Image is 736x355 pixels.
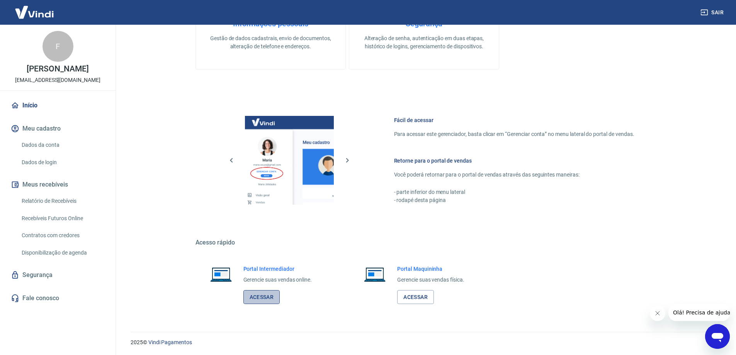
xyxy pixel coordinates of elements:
a: Relatório de Recebíveis [19,193,106,209]
p: 2025 © [131,338,717,347]
span: Olá! Precisa de ajuda? [5,5,65,12]
a: Dados de login [19,155,106,170]
h6: Retorne para o portal de vendas [394,157,634,165]
p: Você poderá retornar para o portal de vendas através das seguintes maneiras: [394,171,634,179]
p: Para acessar este gerenciador, basta clicar em “Gerenciar conta” no menu lateral do portal de ven... [394,130,634,138]
button: Sair [699,5,727,20]
a: Vindi Pagamentos [148,339,192,345]
img: Imagem da dashboard mostrando o botão de gerenciar conta na sidebar no lado esquerdo [245,116,334,205]
p: Alteração de senha, autenticação em duas etapas, histórico de logins, gerenciamento de dispositivos. [362,34,486,51]
p: Gerencie suas vendas física. [397,276,464,284]
a: Início [9,97,106,114]
a: Acessar [243,290,280,304]
h6: Portal Intermediador [243,265,312,273]
div: F [42,31,73,62]
button: Meus recebíveis [9,176,106,193]
a: Dados da conta [19,137,106,153]
a: Disponibilização de agenda [19,245,106,261]
a: Fale conosco [9,290,106,307]
p: Gestão de dados cadastrais, envio de documentos, alteração de telefone e endereços. [208,34,333,51]
h6: Fácil de acessar [394,116,634,124]
button: Meu cadastro [9,120,106,137]
p: [PERSON_NAME] [27,65,88,73]
a: Segurança [9,267,106,284]
img: Imagem de um notebook aberto [205,265,237,284]
iframe: Fechar mensagem [650,306,665,321]
img: Imagem de um notebook aberto [359,265,391,284]
h6: Portal Maquininha [397,265,464,273]
p: - parte inferior do menu lateral [394,188,634,196]
a: Recebíveis Futuros Online [19,211,106,226]
iframe: Botão para abrir a janela de mensagens [705,324,730,349]
a: Contratos com credores [19,228,106,243]
p: - rodapé desta página [394,196,634,204]
iframe: Mensagem da empresa [668,304,730,321]
p: [EMAIL_ADDRESS][DOMAIN_NAME] [15,76,100,84]
img: Vindi [9,0,59,24]
a: Acessar [397,290,434,304]
p: Gerencie suas vendas online. [243,276,312,284]
h5: Acesso rápido [195,239,653,246]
